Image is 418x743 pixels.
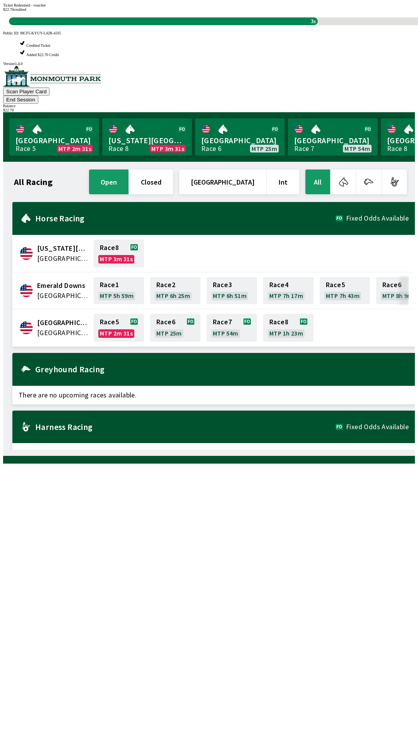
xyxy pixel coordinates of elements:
[3,31,415,35] div: Public ID:
[201,146,221,152] div: Race 6
[269,319,288,325] span: Race 8
[294,146,314,152] div: Race 7
[382,293,413,299] span: MTP 8h 9m
[207,277,257,304] a: Race3MTP 6h 51m
[269,330,303,336] span: MTP 1h 23m
[150,277,200,304] a: Race2MTP 6h 25m
[35,215,336,221] h2: Horse Racing
[213,319,232,325] span: Race 7
[305,169,330,194] button: All
[3,87,50,96] button: Scan Player Card
[3,96,38,104] button: End Session
[37,328,89,338] span: United States
[26,43,50,48] span: Credited Ticket
[320,277,370,304] a: Race5MTP 7h 43m
[263,277,313,304] a: Race4MTP 7h 17m
[156,319,175,325] span: Race 6
[387,146,407,152] div: Race 8
[89,169,128,194] button: open
[294,135,372,146] span: [GEOGRAPHIC_DATA]
[14,179,53,185] h1: All Racing
[195,118,285,156] a: [GEOGRAPHIC_DATA]Race 6MTP 25m
[150,314,200,342] a: Race6MTP 25m
[100,282,119,288] span: Race 1
[3,62,415,66] div: Version 1.4.0
[102,118,192,156] a: [US_STATE][GEOGRAPHIC_DATA]Race 8MTP 3m 31s
[108,146,128,152] div: Race 8
[267,169,299,194] button: Int
[326,293,360,299] span: MTP 7h 43m
[100,330,133,336] span: MTP 2m 31s
[94,277,144,304] a: Race1MTP 5h 59m
[58,146,91,152] span: MTP 2m 31s
[207,314,257,342] a: Race7MTP 54m
[100,293,134,299] span: MTP 5h 59m
[269,293,303,299] span: MTP 7h 17m
[263,314,313,342] a: Race8MTP 1h 23m
[3,108,415,112] div: $ 22.70
[15,146,36,152] div: Race 5
[9,118,99,156] a: [GEOGRAPHIC_DATA]Race 5MTP 2m 31s
[346,424,409,430] span: Fixed Odds Available
[129,169,173,194] button: closed
[37,243,89,253] span: Delaware Park
[37,318,89,328] span: Monmouth Park
[288,118,378,156] a: [GEOGRAPHIC_DATA]Race 7MTP 54m
[309,16,318,27] span: 3s
[3,7,26,12] span: $ 22.70 credited
[252,146,277,152] span: MTP 25m
[151,146,184,152] span: MTP 3m 31s
[37,291,89,301] span: United States
[37,281,89,291] span: Emerald Downs
[108,135,186,146] span: [US_STATE][GEOGRAPHIC_DATA]
[3,104,415,108] div: Balance
[20,31,61,35] span: MCF5-KYUY-L42R-43J5
[94,240,144,267] a: Race8MTP 3m 31s
[382,282,401,288] span: Race 6
[100,319,119,325] span: Race 5
[213,282,232,288] span: Race 3
[100,245,119,251] span: Race 8
[179,169,266,194] button: [GEOGRAPHIC_DATA]
[201,135,279,146] span: [GEOGRAPHIC_DATA]
[12,386,415,404] span: There are no upcoming races available.
[15,135,93,146] span: [GEOGRAPHIC_DATA]
[344,146,370,152] span: MTP 54m
[326,282,345,288] span: Race 5
[3,3,415,7] div: Ticket Redeemed - voucher
[26,53,59,57] span: Added $22.70 Credit
[35,366,409,372] h2: Greyhound Racing
[156,282,175,288] span: Race 2
[156,293,190,299] span: MTP 6h 25m
[12,443,415,462] span: There are no upcoming races available.
[269,282,288,288] span: Race 4
[35,424,336,430] h2: Harness Racing
[213,330,238,336] span: MTP 54m
[156,330,182,336] span: MTP 25m
[100,256,133,262] span: MTP 3m 31s
[213,293,247,299] span: MTP 6h 51m
[3,66,101,87] img: venue logo
[346,215,409,221] span: Fixed Odds Available
[37,253,89,264] span: United States
[94,314,144,342] a: Race5MTP 2m 31s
